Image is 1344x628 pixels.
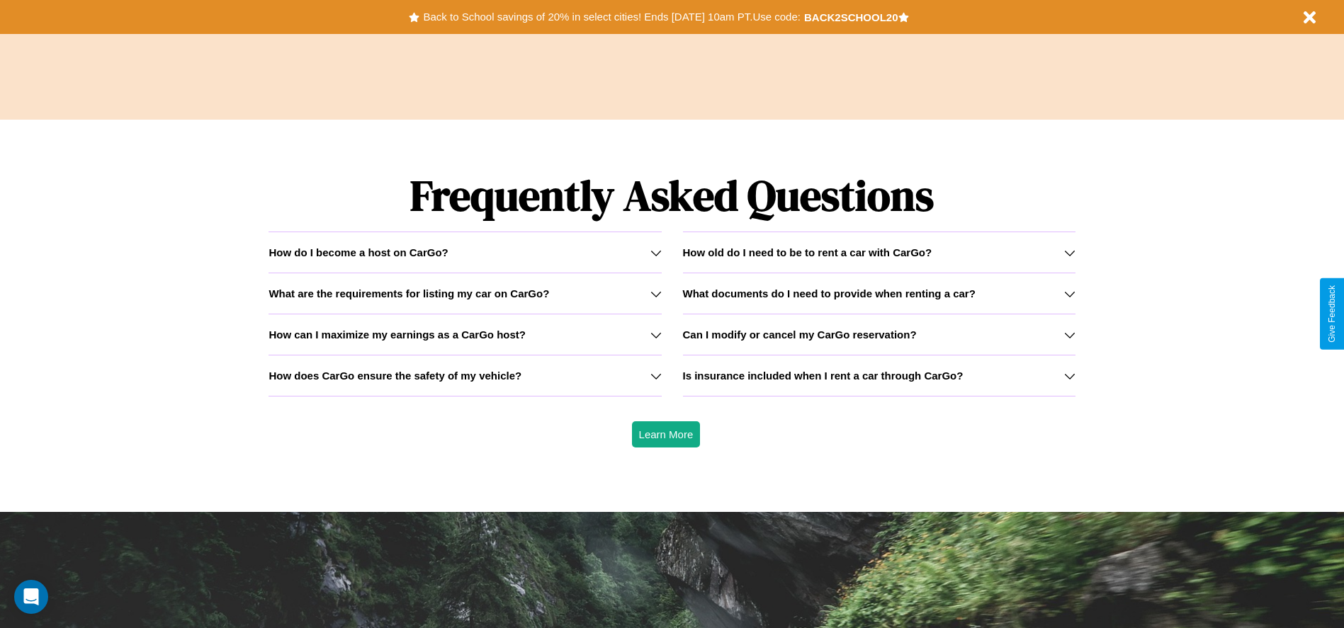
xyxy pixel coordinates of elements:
[1327,285,1337,343] div: Give Feedback
[14,580,48,614] div: Open Intercom Messenger
[804,11,898,23] b: BACK2SCHOOL20
[269,287,549,299] h3: What are the requirements for listing my car on CarGo?
[419,7,803,27] button: Back to School savings of 20% in select cities! Ends [DATE] 10am PT.Use code:
[632,421,701,447] button: Learn More
[269,370,521,382] h3: How does CarGo ensure the safety of my vehicle?
[269,159,1075,232] h1: Frequently Asked Questions
[683,246,932,258] h3: How old do I need to be to rent a car with CarGo?
[683,329,917,341] h3: Can I modify or cancel my CarGo reservation?
[269,329,526,341] h3: How can I maximize my earnings as a CarGo host?
[683,370,964,382] h3: Is insurance included when I rent a car through CarGo?
[683,287,976,299] h3: What documents do I need to provide when renting a car?
[269,246,448,258] h3: How do I become a host on CarGo?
